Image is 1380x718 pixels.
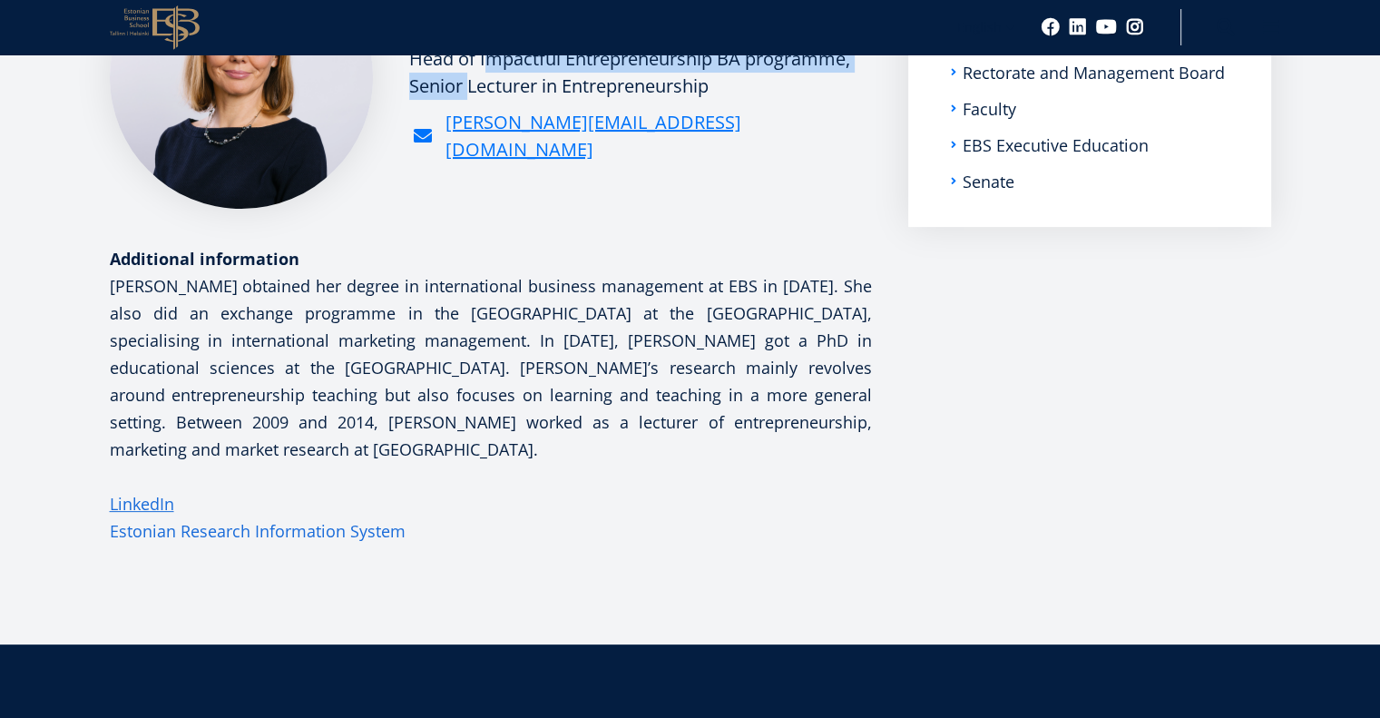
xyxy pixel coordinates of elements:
[963,136,1149,154] a: EBS Executive Education
[110,490,174,517] a: LinkedIn
[110,517,406,545] a: Estonian Research Information System
[1126,18,1144,36] a: Instagram
[963,64,1225,82] a: Rectorate and Management Board
[445,109,872,163] a: [PERSON_NAME][EMAIL_ADDRESS][DOMAIN_NAME]
[963,172,1014,191] a: Senate
[963,100,1016,118] a: Faculty
[409,45,872,100] div: Head of Impactful Entrepreneurship BA programme, Senior Lecturer in Entrepreneurship
[1042,18,1060,36] a: Facebook
[110,245,872,272] div: Additional information
[1096,18,1117,36] a: Youtube
[1069,18,1087,36] a: Linkedin
[110,272,872,463] p: [PERSON_NAME] obtained her degree in international business management at EBS in [DATE]. She also...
